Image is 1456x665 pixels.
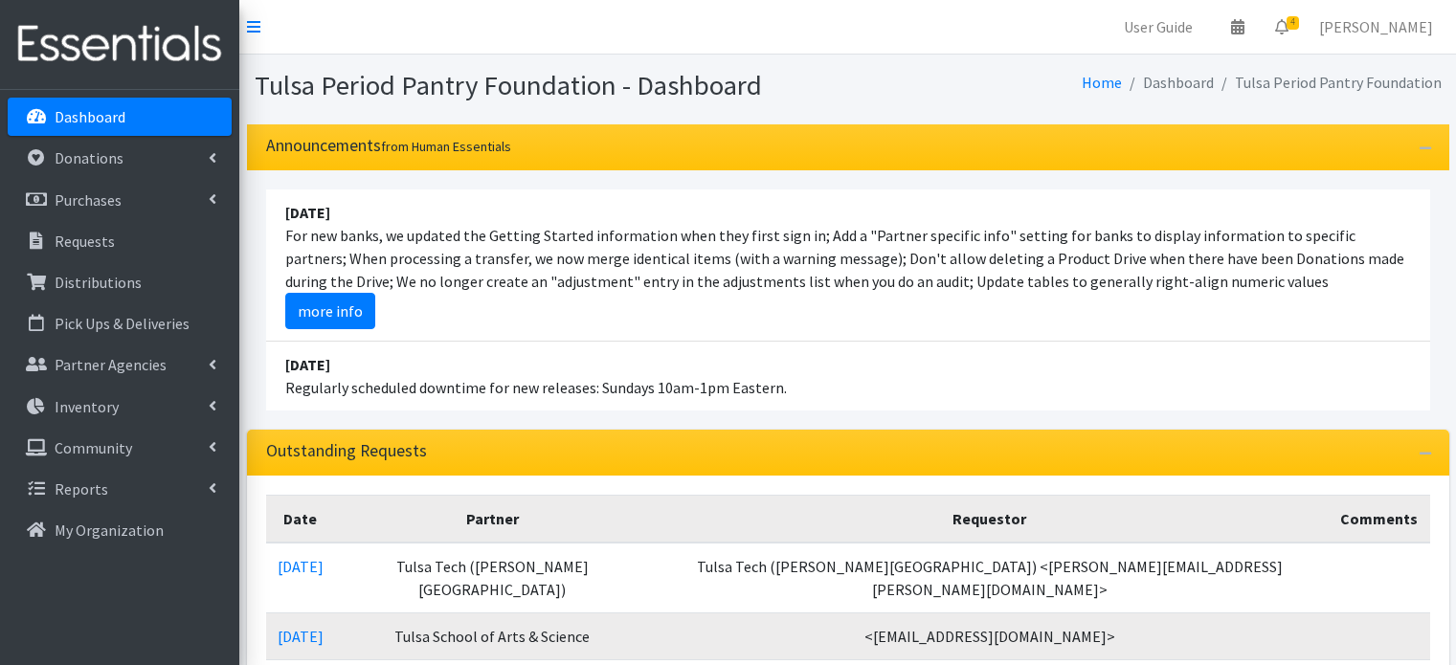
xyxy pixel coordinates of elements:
td: Tulsa Tech ([PERSON_NAME][GEOGRAPHIC_DATA]) [335,543,651,613]
th: Partner [335,495,651,543]
strong: [DATE] [285,355,330,374]
h1: Tulsa Period Pantry Foundation - Dashboard [255,69,841,102]
th: Date [266,495,335,543]
a: [DATE] [278,557,324,576]
small: from Human Essentials [381,138,511,155]
a: Donations [8,139,232,177]
p: Pick Ups & Deliveries [55,314,190,333]
li: Regularly scheduled downtime for new releases: Sundays 10am-1pm Eastern. [266,342,1430,410]
p: Community [55,438,132,457]
li: Tulsa Period Pantry Foundation [1214,69,1442,97]
a: Dashboard [8,98,232,136]
img: HumanEssentials [8,12,232,77]
a: [PERSON_NAME] [1304,8,1448,46]
p: Inventory [55,397,119,416]
p: Distributions [55,273,142,292]
a: [DATE] [278,627,324,646]
li: Dashboard [1122,69,1214,97]
td: Tulsa Tech ([PERSON_NAME][GEOGRAPHIC_DATA]) <[PERSON_NAME][EMAIL_ADDRESS][PERSON_NAME][DOMAIN_NAME]> [650,543,1329,613]
a: Community [8,429,232,467]
a: Requests [8,222,232,260]
li: For new banks, we updated the Getting Started information when they first sign in; Add a "Partner... [266,189,1430,342]
a: Distributions [8,263,232,301]
a: User Guide [1109,8,1208,46]
strong: [DATE] [285,203,330,222]
a: Purchases [8,181,232,219]
td: <[EMAIL_ADDRESS][DOMAIN_NAME]> [650,612,1329,659]
span: 4 [1287,16,1299,30]
p: Purchases [55,190,122,210]
p: Partner Agencies [55,355,167,374]
a: My Organization [8,511,232,549]
p: Requests [55,232,115,251]
td: Tulsa School of Arts & Science [335,612,651,659]
th: Requestor [650,495,1329,543]
h3: Announcements [266,136,511,156]
p: Donations [55,148,123,167]
a: Partner Agencies [8,345,232,384]
h3: Outstanding Requests [266,441,427,461]
a: more info [285,293,375,329]
a: Pick Ups & Deliveries [8,304,232,343]
a: Home [1082,73,1122,92]
a: 4 [1260,8,1304,46]
a: Reports [8,470,232,508]
p: My Organization [55,521,164,540]
p: Dashboard [55,107,125,126]
p: Reports [55,479,108,499]
a: Inventory [8,388,232,426]
th: Comments [1329,495,1429,543]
